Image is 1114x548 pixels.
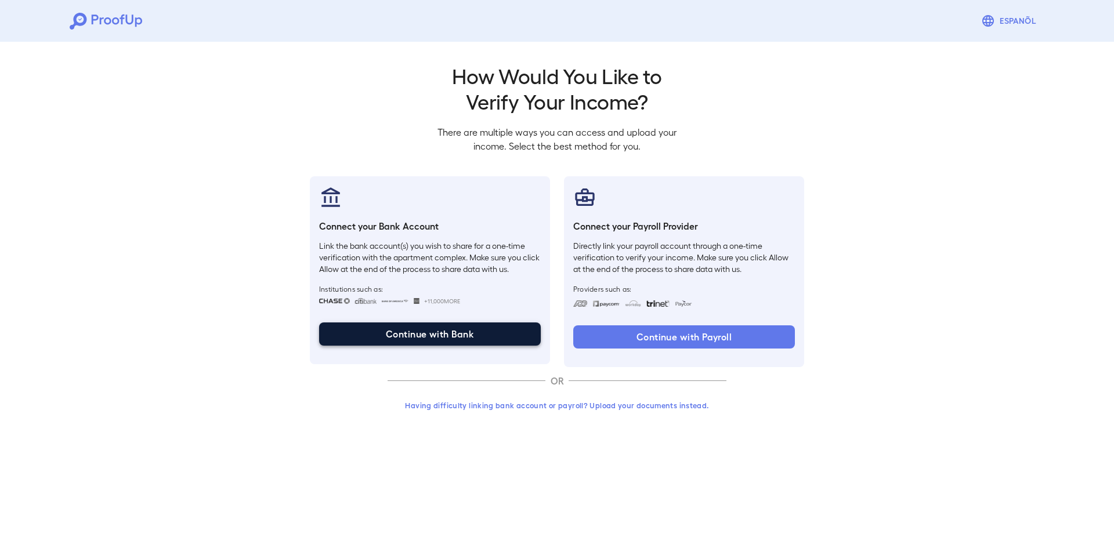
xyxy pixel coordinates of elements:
[573,300,588,307] img: adp.svg
[646,300,670,307] img: trinet.svg
[319,284,541,293] span: Institutions such as:
[428,63,686,114] h2: How Would You Like to Verify Your Income?
[545,374,569,388] p: OR
[319,219,541,233] h6: Connect your Bank Account
[674,300,692,307] img: paycon.svg
[573,284,795,293] span: Providers such as:
[388,395,726,416] button: Having difficulty linking bank account or payroll? Upload your documents instead.
[573,186,596,209] img: payrollProvider.svg
[424,296,460,306] span: +11,000 More
[381,298,409,304] img: bankOfAmerica.svg
[976,9,1044,32] button: Espanõl
[592,300,620,307] img: paycom.svg
[625,300,642,307] img: workday.svg
[319,298,350,304] img: chase.svg
[355,298,377,304] img: citibank.svg
[319,240,541,275] p: Link the bank account(s) you wish to share for a one-time verification with the apartment complex...
[414,298,420,304] img: wellsfargo.svg
[428,125,686,153] p: There are multiple ways you can access and upload your income. Select the best method for you.
[573,240,795,275] p: Directly link your payroll account through a one-time verification to verify your income. Make su...
[573,325,795,349] button: Continue with Payroll
[573,219,795,233] h6: Connect your Payroll Provider
[319,186,342,209] img: bankAccount.svg
[319,322,541,346] button: Continue with Bank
